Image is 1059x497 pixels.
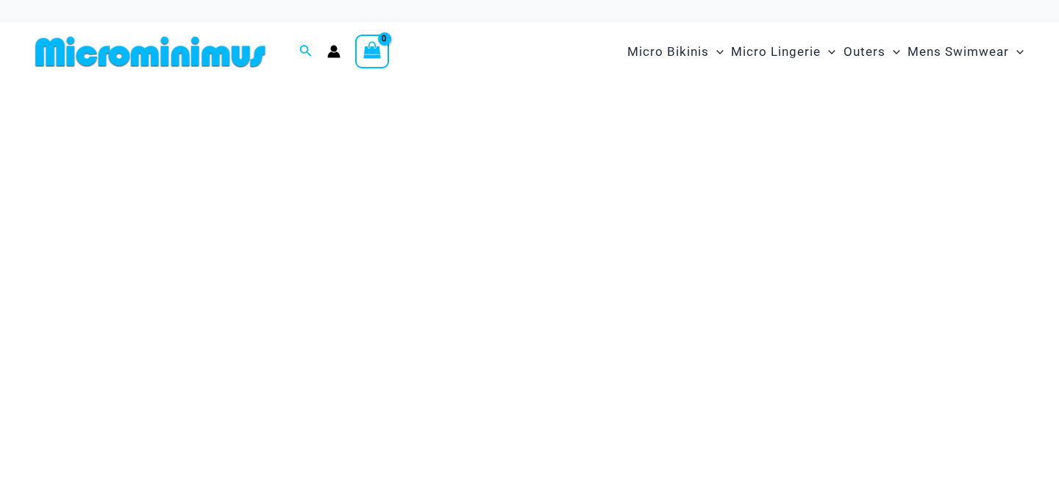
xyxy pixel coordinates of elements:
[709,33,724,71] span: Menu Toggle
[624,29,727,74] a: Micro BikinisMenu ToggleMenu Toggle
[1009,33,1024,71] span: Menu Toggle
[29,35,271,68] img: MM SHOP LOGO FLAT
[627,33,709,71] span: Micro Bikinis
[327,45,340,58] a: Account icon link
[355,35,389,68] a: View Shopping Cart, empty
[727,29,839,74] a: Micro LingerieMenu ToggleMenu Toggle
[844,33,885,71] span: Outers
[299,43,313,61] a: Search icon link
[821,33,835,71] span: Menu Toggle
[908,33,1009,71] span: Mens Swimwear
[840,29,904,74] a: OutersMenu ToggleMenu Toggle
[621,27,1030,76] nav: Site Navigation
[904,29,1027,74] a: Mens SwimwearMenu ToggleMenu Toggle
[885,33,900,71] span: Menu Toggle
[731,33,821,71] span: Micro Lingerie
